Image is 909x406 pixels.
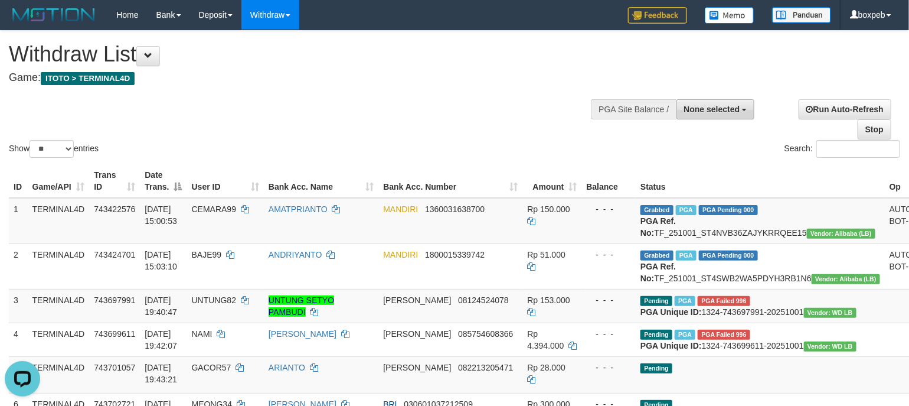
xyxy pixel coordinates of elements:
[784,140,900,158] label: Search:
[145,204,177,226] span: [DATE] 15:00:53
[640,330,672,340] span: Pending
[383,363,451,372] span: [PERSON_NAME]
[527,204,570,214] span: Rp 150.000
[269,250,322,259] a: ANDRIYANTO
[586,328,631,340] div: - - -
[698,296,750,306] span: PGA Error
[192,295,236,305] span: UNTUNG82
[9,6,99,24] img: MOTION_logo.png
[264,164,378,198] th: Bank Acc. Name: activate to sort column ascending
[94,329,135,339] span: 743699611
[812,274,880,284] span: Vendor URL: https://dashboard.q2checkout.com/secure
[94,204,135,214] span: 743422576
[192,204,236,214] span: CEMARA99
[586,249,631,261] div: - - -
[816,140,900,158] input: Search:
[28,198,90,244] td: TERMINAL4D
[807,229,875,239] span: Vendor URL: https://dashboard.q2checkout.com/secure
[705,7,754,24] img: Button%20Memo.svg
[772,7,831,23] img: panduan.png
[640,205,673,215] span: Grabbed
[28,356,90,393] td: TERMINAL4D
[425,204,485,214] span: Copy 1360031638700 to clipboard
[28,323,90,356] td: TERMINAL4D
[640,296,672,306] span: Pending
[527,329,564,350] span: Rp 4.394.000
[89,164,140,198] th: Trans ID: activate to sort column ascending
[458,363,513,372] span: Copy 082213205471 to clipboard
[458,295,509,305] span: Copy 08124524078 to clipboard
[640,341,702,350] b: PGA Unique ID:
[28,243,90,289] td: TERMINAL4D
[676,251,697,261] span: Marked by boxzainul
[636,198,885,244] td: TF_251001_ST4NVB36ZAJYKRRQEE15
[9,164,28,198] th: ID
[699,251,758,261] span: PGA Pending
[699,205,758,215] span: PGA Pending
[858,119,891,139] a: Stop
[636,164,885,198] th: Status
[145,329,177,350] span: [DATE] 19:42:07
[799,99,891,119] a: Run Auto-Refresh
[378,164,522,198] th: Bank Acc. Number: activate to sort column ascending
[9,323,28,356] td: 4
[640,307,702,317] b: PGA Unique ID:
[9,198,28,244] td: 1
[28,289,90,323] td: TERMINAL4D
[383,250,418,259] span: MANDIRI
[527,363,565,372] span: Rp 28.000
[383,329,451,339] span: [PERSON_NAME]
[586,203,631,215] div: - - -
[636,323,885,356] td: 1324-743699611-20251001
[28,164,90,198] th: Game/API: activate to sort column ascending
[640,262,676,283] b: PGA Ref. No:
[804,308,856,318] span: Vendor URL: https://dashboard.q2checkout.com/secure
[640,216,676,238] b: PGA Ref. No:
[581,164,636,198] th: Balance
[145,295,177,317] span: [DATE] 19:40:47
[41,72,135,85] span: ITOTO > TERMINAL4D
[269,204,328,214] a: AMATPRIANTO
[804,342,856,352] span: Vendor URL: https://dashboard.q2checkout.com/secure
[458,329,513,339] span: Copy 085754608366 to clipboard
[9,72,594,84] h4: Game:
[527,295,570,305] span: Rp 153.000
[675,296,695,306] span: Marked by boxzainul
[522,164,581,198] th: Amount: activate to sort column ascending
[698,330,750,340] span: PGA Error
[676,205,697,215] span: Marked by boxzainul
[140,164,187,198] th: Date Trans.: activate to sort column descending
[425,250,485,259] span: Copy 1800015339742 to clipboard
[192,329,212,339] span: NAMI
[94,363,135,372] span: 743701057
[30,140,74,158] select: Showentries
[640,251,673,261] span: Grabbed
[192,250,222,259] span: BAJE99
[269,363,305,372] a: ARIANTO
[640,363,672,373] span: Pending
[383,204,418,214] span: MANDIRI
[628,7,687,24] img: Feedback.jpg
[187,164,264,198] th: User ID: activate to sort column ascending
[636,289,885,323] td: 1324-743697991-20251001
[586,294,631,306] div: - - -
[192,363,231,372] span: GACOR57
[676,99,755,119] button: None selected
[586,362,631,373] div: - - -
[9,43,594,66] h1: Withdraw List
[527,250,565,259] span: Rp 51.000
[9,140,99,158] label: Show entries
[269,329,336,339] a: [PERSON_NAME]
[675,330,695,340] span: Marked by boxzainul
[5,5,40,40] button: Open LiveChat chat widget
[9,243,28,289] td: 2
[94,250,135,259] span: 743424701
[145,363,177,384] span: [DATE] 19:43:21
[269,295,334,317] a: UNTUNG SETYO PAMBUDI
[383,295,451,305] span: [PERSON_NAME]
[94,295,135,305] span: 743697991
[591,99,676,119] div: PGA Site Balance /
[636,243,885,289] td: TF_251001_ST4SWB2WA5PDYH3RB1N6
[145,250,177,271] span: [DATE] 15:03:10
[684,105,740,114] span: None selected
